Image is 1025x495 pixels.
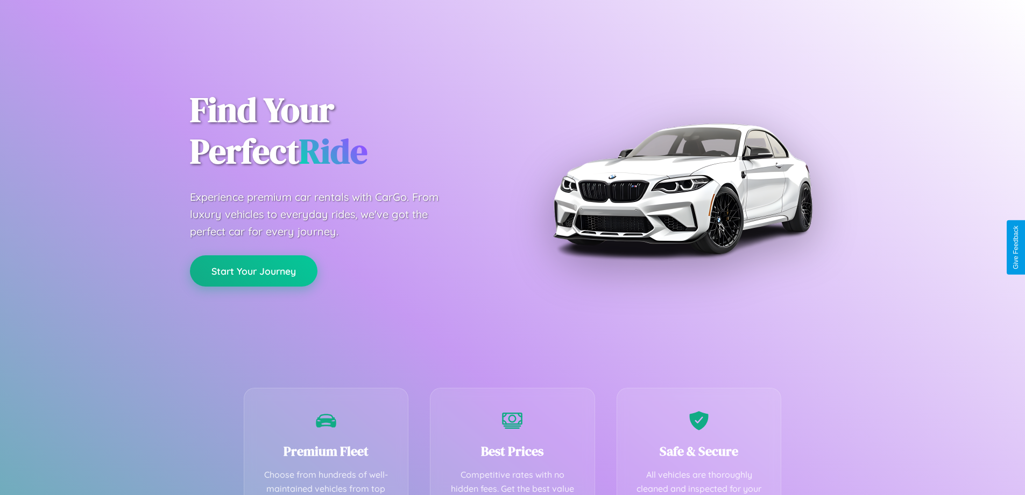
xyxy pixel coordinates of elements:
h3: Safe & Secure [633,442,765,460]
span: Ride [299,128,367,175]
img: Premium BMW car rental vehicle [548,54,817,323]
p: Experience premium car rentals with CarGo. From luxury vehicles to everyday rides, we've got the ... [190,189,459,240]
button: Start Your Journey [190,255,317,287]
h1: Find Your Perfect [190,89,497,172]
h3: Best Prices [447,442,578,460]
h3: Premium Fleet [260,442,392,460]
div: Give Feedback [1012,226,1020,269]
